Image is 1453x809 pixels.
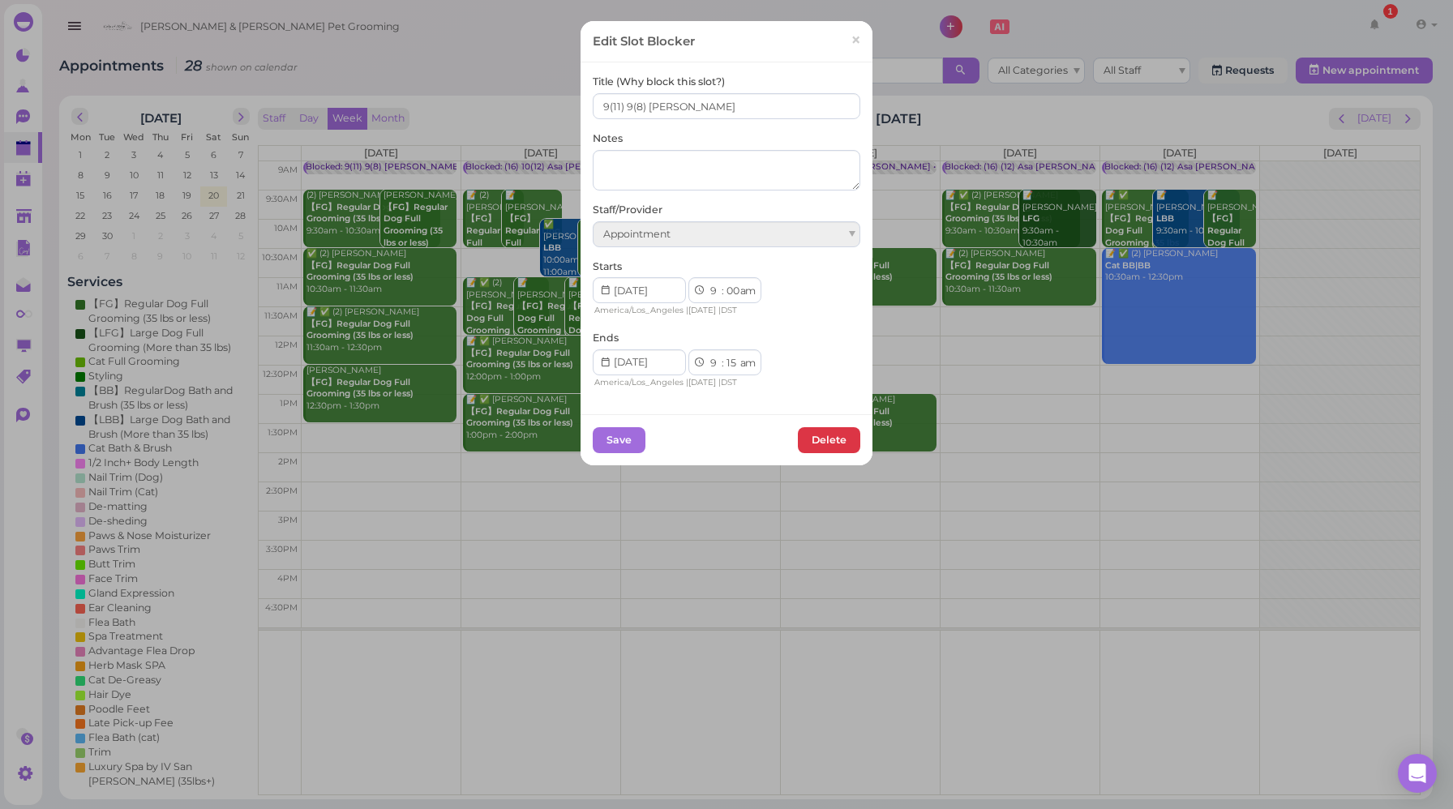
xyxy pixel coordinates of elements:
label: Title (Why block this slot?) [593,75,725,89]
button: Delete [798,427,860,453]
span: Appointment [603,228,671,240]
div: | | [593,303,774,318]
span: × [851,29,861,52]
span: DST [721,377,737,387]
span: [DATE] [688,377,716,387]
label: Ends [593,331,619,345]
input: Vacation, Late shift, etc. [593,93,860,119]
label: Staff/Provider [593,203,662,217]
span: [DATE] [688,305,716,315]
div: Open Intercom Messenger [1398,754,1437,793]
span: America/Los_Angeles [594,305,684,315]
label: Notes [593,131,623,146]
span: America/Los_Angeles [594,377,684,387]
span: DST [721,305,737,315]
label: Starts [593,259,622,274]
div: | | [593,375,774,390]
div: Edit Slot Blocker [593,33,695,49]
button: Save [593,427,645,453]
